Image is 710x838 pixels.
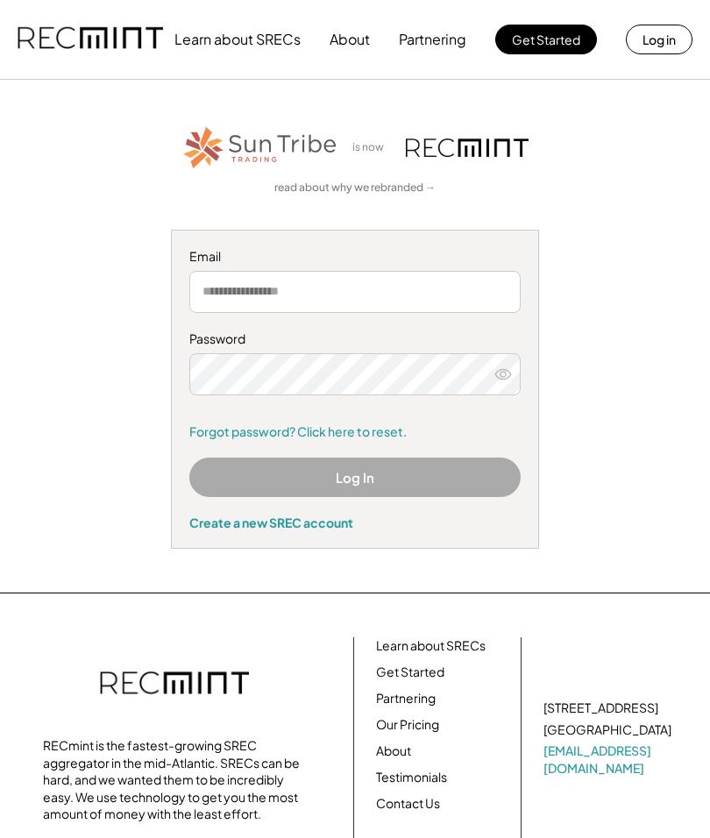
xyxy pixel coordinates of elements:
img: recmint-logotype%403x.png [100,654,249,715]
div: [STREET_ADDRESS] [543,700,658,717]
div: is now [348,140,397,155]
div: Password [189,330,521,348]
a: Contact Us [376,795,440,813]
a: Our Pricing [376,716,439,734]
a: Forgot password? Click here to reset. [189,423,521,441]
button: Log in [626,25,692,54]
a: read about why we rebranded → [274,181,436,195]
div: Email [189,248,521,266]
a: About [376,742,411,760]
div: Create a new SREC account [189,515,521,530]
button: Log In [189,458,521,497]
button: About [330,22,370,57]
img: recmint-logotype%403x.png [406,138,529,157]
button: Partnering [399,22,466,57]
button: Get Started [495,25,597,54]
div: [GEOGRAPHIC_DATA] [543,721,671,739]
a: Testimonials [376,769,447,786]
div: RECmint is the fastest-growing SREC aggregator in the mid-Atlantic. SRECs can be hard, and we wan... [43,737,306,823]
a: Learn about SRECs [376,637,486,655]
button: Learn about SRECs [174,22,301,57]
a: Partnering [376,690,436,707]
a: Get Started [376,664,444,681]
img: STT_Horizontal_Logo%2B-%2BColor.png [181,124,339,172]
a: [EMAIL_ADDRESS][DOMAIN_NAME] [543,742,675,777]
img: recmint-logotype%403x.png [18,10,163,69]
